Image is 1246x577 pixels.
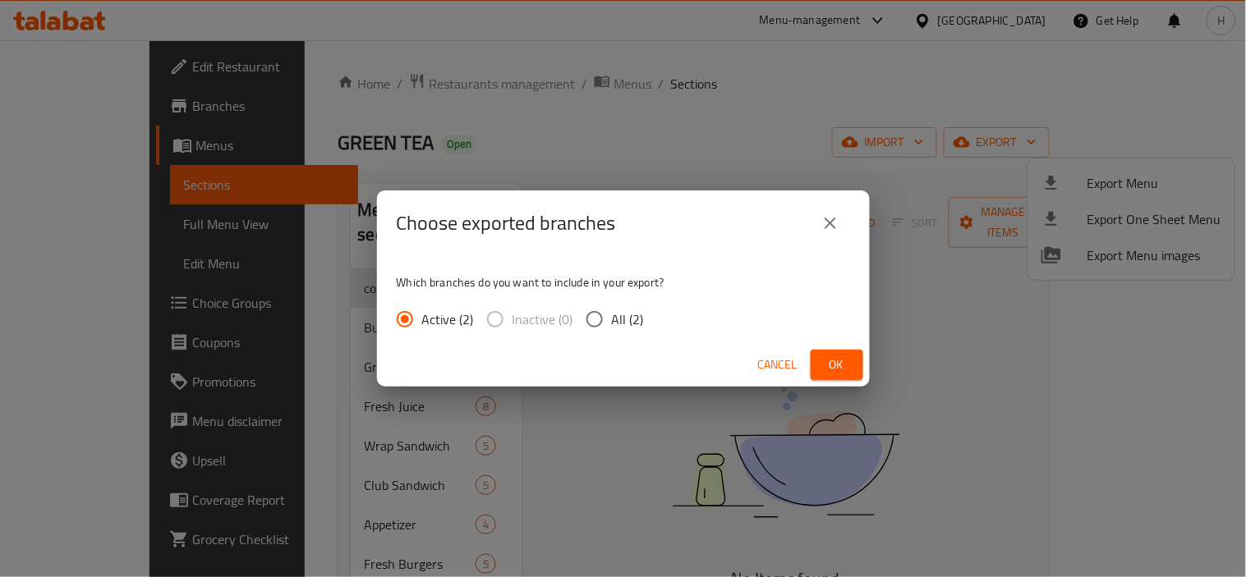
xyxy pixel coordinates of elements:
[758,355,798,375] span: Cancel
[752,350,804,380] button: Cancel
[397,210,616,236] h2: Choose exported branches
[513,309,573,329] span: Inactive (0)
[811,204,850,243] button: close
[612,309,644,329] span: All (2)
[397,274,850,291] p: Which branches do you want to include in your export?
[422,309,474,329] span: Active (2)
[824,355,850,375] span: Ok
[811,350,863,380] button: Ok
